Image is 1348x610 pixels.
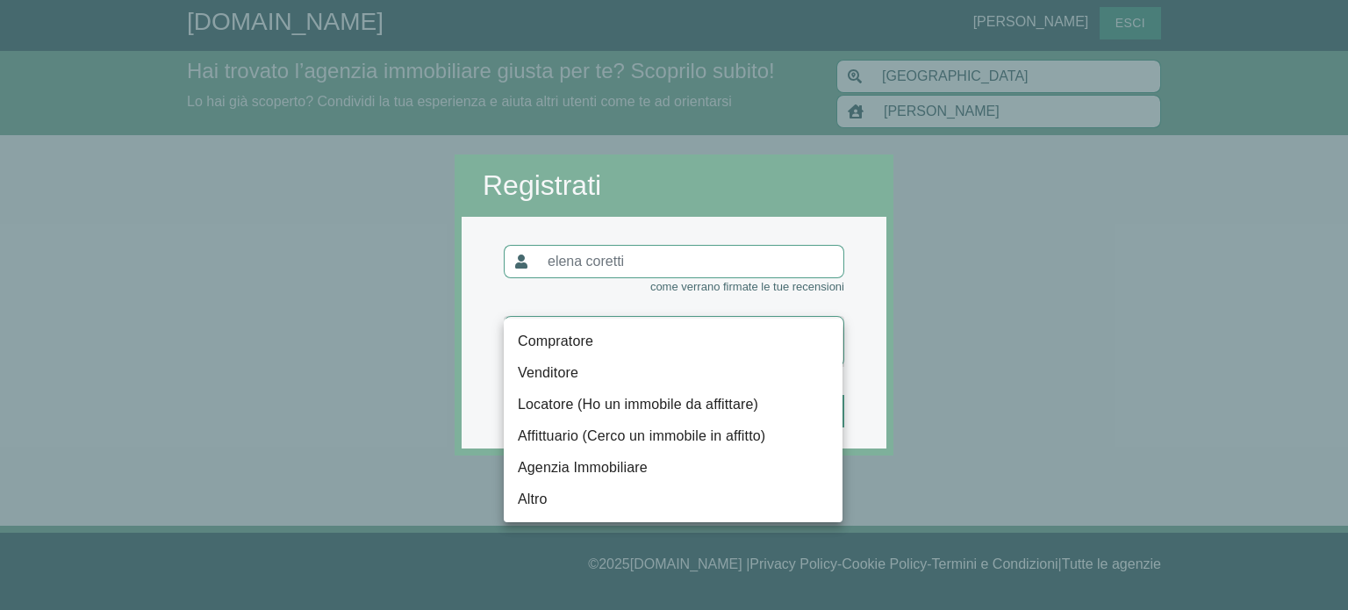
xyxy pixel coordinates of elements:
[504,389,842,420] li: Locatore (Ho un immobile da affittare)
[504,357,842,389] li: Venditore
[504,484,842,515] li: Altro
[504,326,842,357] li: Compratore
[504,452,842,484] li: Agenzia Immobiliare
[504,420,842,452] li: Affittuario (Cerco un immobile in affitto)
